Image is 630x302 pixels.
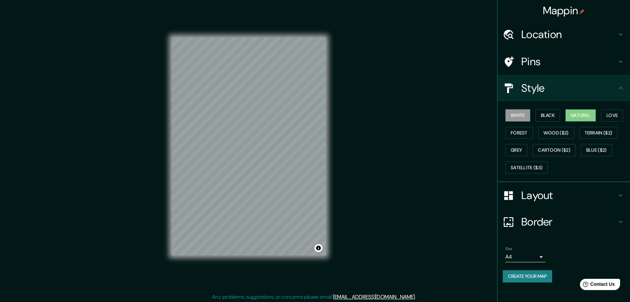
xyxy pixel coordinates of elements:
h4: Style [521,81,617,95]
button: Forest [505,127,533,139]
button: Satellite ($3) [505,162,548,174]
button: Black [536,109,560,122]
label: Size [505,246,512,252]
a: [EMAIL_ADDRESS][DOMAIN_NAME] [333,293,415,300]
div: . [417,293,418,301]
h4: Mappin [543,4,585,17]
div: Pins [497,48,630,75]
div: Border [497,209,630,235]
div: Layout [497,182,630,209]
button: Create your map [503,270,552,282]
button: Love [601,109,623,122]
h4: Border [521,215,617,228]
h4: Layout [521,189,617,202]
div: . [416,293,417,301]
button: Toggle attribution [315,244,322,252]
div: Location [497,21,630,48]
button: Wood ($2) [538,127,574,139]
div: A4 [505,252,545,262]
button: Natural [565,109,596,122]
button: Cartoon ($2) [533,144,576,156]
button: White [505,109,530,122]
iframe: Help widget launcher [571,276,623,295]
button: Terrain ($2) [579,127,618,139]
canvas: Map [172,37,326,255]
div: Style [497,75,630,101]
p: Any problems, suggestions, or concerns please email . [212,293,416,301]
h4: Location [521,28,617,41]
img: pin-icon.png [579,9,585,14]
button: Blue ($2) [581,144,612,156]
button: Grey [505,144,527,156]
h4: Pins [521,55,617,68]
